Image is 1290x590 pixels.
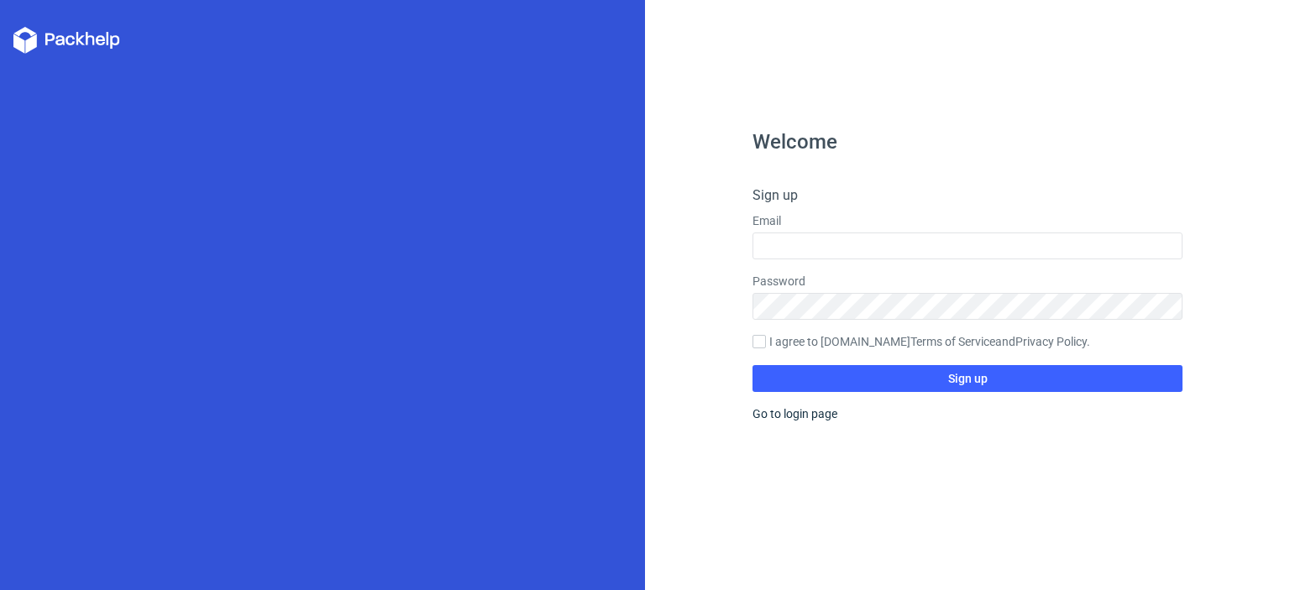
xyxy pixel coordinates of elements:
[752,185,1182,206] h4: Sign up
[910,335,995,348] a: Terms of Service
[752,273,1182,290] label: Password
[752,212,1182,229] label: Email
[948,373,988,384] span: Sign up
[1015,335,1087,348] a: Privacy Policy
[752,333,1182,352] label: I agree to [DOMAIN_NAME] and .
[752,132,1182,152] h1: Welcome
[752,365,1182,392] button: Sign up
[752,407,837,420] a: Go to login page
